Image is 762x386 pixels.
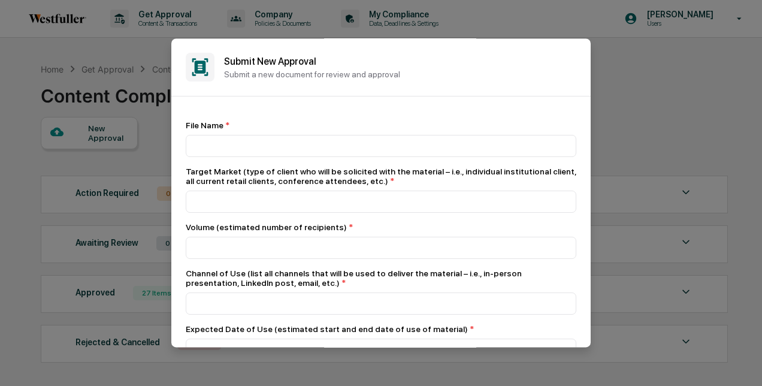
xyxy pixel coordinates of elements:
[186,120,576,130] div: File Name
[224,70,576,79] p: Submit a new document for review and approval
[224,56,576,67] h2: Submit New Approval
[186,324,576,334] div: Expected Date of Use (estimated start and end date of use of material)
[186,222,576,232] div: Volume (estimated number of recipients)
[724,346,756,379] iframe: Open customer support
[186,269,576,288] div: Channel of Use (list all channels that will be used to deliver the material – i.e., in-person pre...
[186,167,576,186] div: Target Market (type of client who will be solicited with the material – i.e., individual institut...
